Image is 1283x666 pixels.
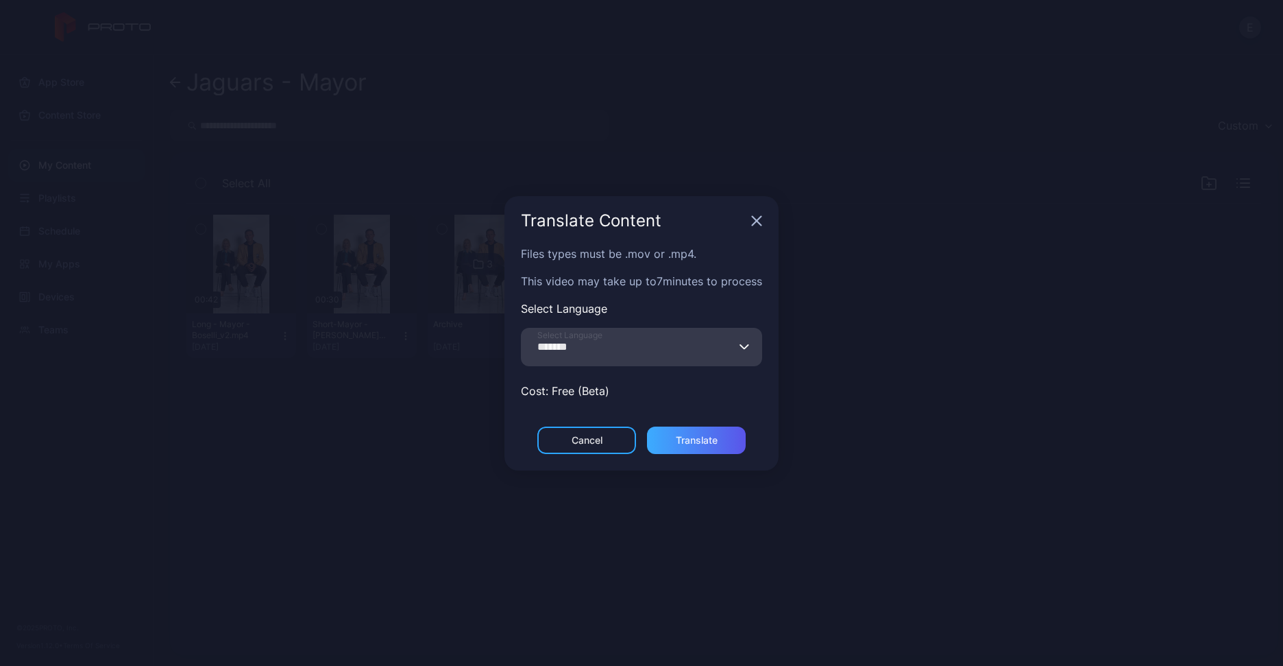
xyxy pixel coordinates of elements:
div: Translate [676,435,718,446]
button: Cancel [537,427,636,454]
p: Files types must be .mov or .mp4. [521,246,762,262]
div: Cancel [572,435,602,446]
span: Select Language [537,330,602,341]
div: Translate Content [521,213,746,229]
p: Select Language [521,300,762,317]
button: Translate [647,427,746,454]
button: Select Language [739,328,750,366]
input: Select Language [521,328,762,366]
p: This video may take up to 7 minutes to process [521,273,762,289]
p: Cost: Free (Beta) [521,383,762,399]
